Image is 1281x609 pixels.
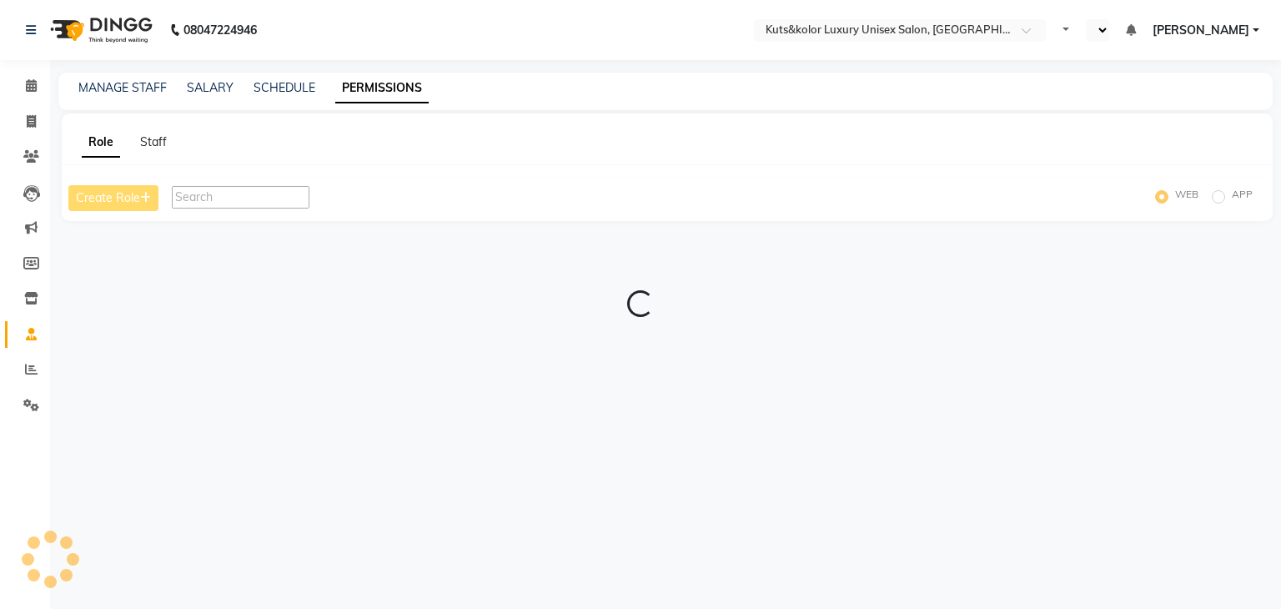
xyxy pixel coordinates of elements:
a: SCHEDULE [254,80,315,95]
input: Search [172,186,309,209]
a: Staff [140,134,167,149]
a: SALARY [187,80,234,95]
button: Create Role [68,185,158,211]
label: APP [1232,187,1253,207]
img: logo [43,7,157,53]
a: PERMISSIONS [335,73,429,103]
a: MANAGE STAFF [78,80,167,95]
a: Role [82,128,120,158]
span: [PERSON_NAME] [1153,22,1249,39]
b: 08047224946 [183,7,257,53]
label: WEB [1175,187,1198,207]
